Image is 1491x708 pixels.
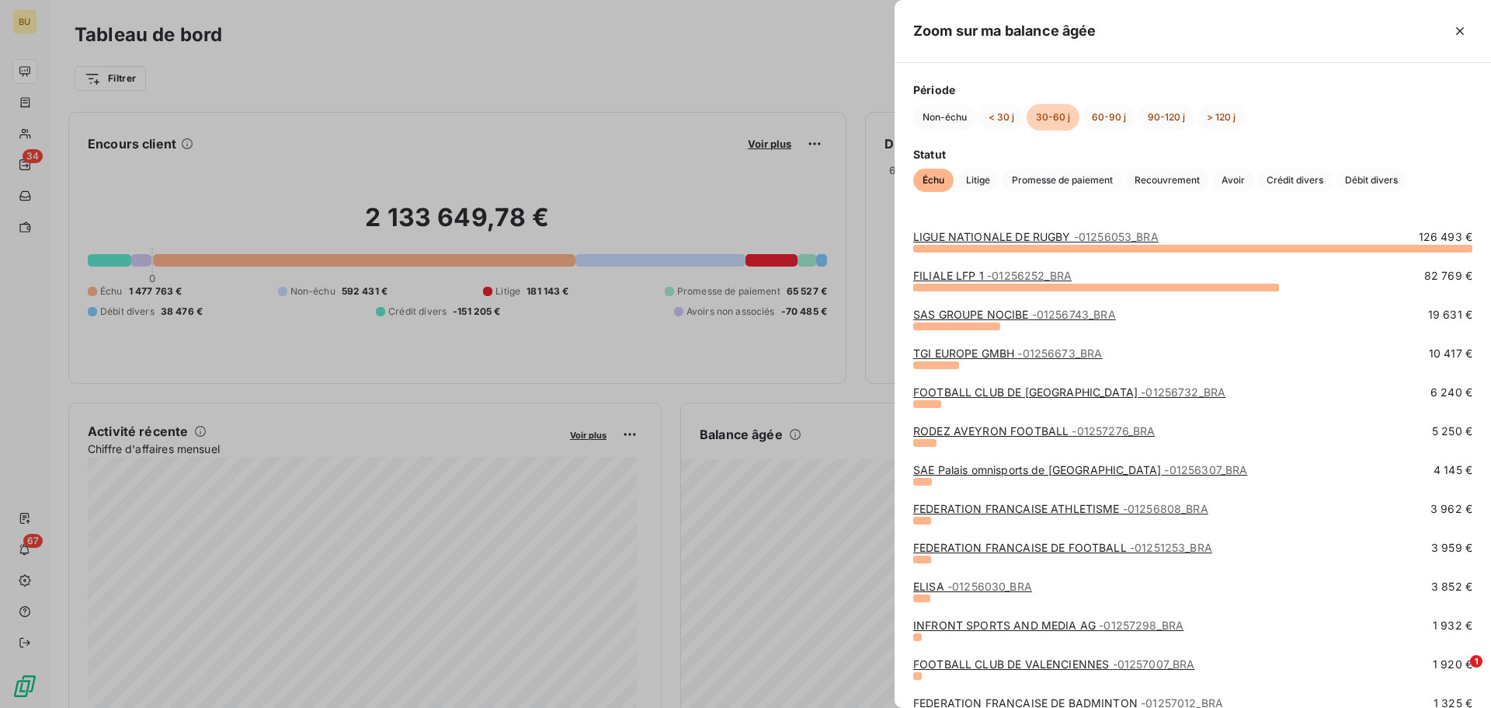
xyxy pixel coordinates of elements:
span: - 01256732_BRA [1141,385,1225,399]
span: 3 959 € [1431,540,1472,556]
a: LIGUE NATIONALE DE RUGBY [913,230,1159,243]
span: Statut [913,146,1472,162]
a: SAE Palais omnisports de [GEOGRAPHIC_DATA] [913,463,1247,476]
a: INFRONT SPORTS AND MEDIA AG [913,619,1183,632]
span: 4 145 € [1434,462,1472,478]
span: 6 240 € [1430,385,1472,400]
button: Litige [957,169,999,192]
span: 1 [1470,655,1482,668]
span: - 01251253_BRA [1130,541,1212,554]
span: - 01256743_BRA [1032,308,1116,321]
a: ELISA [913,580,1032,593]
span: 10 417 € [1429,346,1472,361]
span: - 01257007_BRA [1113,657,1195,671]
span: 3 852 € [1431,579,1472,595]
a: SAS GROUPE NOCIBE [913,308,1116,321]
button: Avoir [1212,169,1254,192]
button: < 30 j [979,104,1024,131]
span: Période [913,82,1472,98]
button: 90-120 j [1138,104,1194,131]
iframe: Intercom live chat [1438,655,1475,692]
h5: Zoom sur ma balance âgée [913,20,1097,42]
a: FOOTBALL CLUB DE VALENCIENNES [913,657,1194,671]
span: - 01256808_BRA [1123,502,1208,515]
span: - 01256030_BRA [947,580,1032,593]
button: 30-60 j [1027,104,1079,131]
button: Débit divers [1336,169,1407,192]
a: FEDERATION FRANCAISE DE FOOTBALL [913,541,1212,554]
span: 126 493 € [1419,229,1472,245]
span: 3 962 € [1430,501,1472,517]
span: 19 631 € [1428,307,1472,323]
button: Promesse de paiement [1003,169,1122,192]
span: - 01257298_BRA [1099,619,1183,632]
button: Non-échu [913,104,976,131]
a: FEDERATION FRANCAISE ATHLETISME [913,502,1208,515]
span: - 01257276_BRA [1072,424,1155,438]
button: Crédit divers [1257,169,1333,192]
a: TGI EUROPE GMBH [913,347,1102,360]
button: 60-90 j [1083,104,1135,131]
a: FOOTBALL CLUB DE [GEOGRAPHIC_DATA] [913,385,1225,399]
span: - 01256053_BRA [1074,230,1159,243]
span: - 01256673_BRA [1017,347,1102,360]
span: 1 920 € [1433,657,1472,672]
button: > 120 j [1197,104,1245,131]
a: FILIALE LFP 1 [913,269,1072,282]
span: - 01256307_BRA [1164,463,1247,476]
button: Échu [913,169,954,192]
span: 1 932 € [1433,618,1472,633]
span: 82 769 € [1424,268,1472,284]
span: - 01256252_BRA [987,269,1072,282]
a: RODEZ AVEYRON FOOTBALL [913,424,1155,438]
span: 5 250 € [1432,424,1472,439]
button: Recouvrement [1125,169,1209,192]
